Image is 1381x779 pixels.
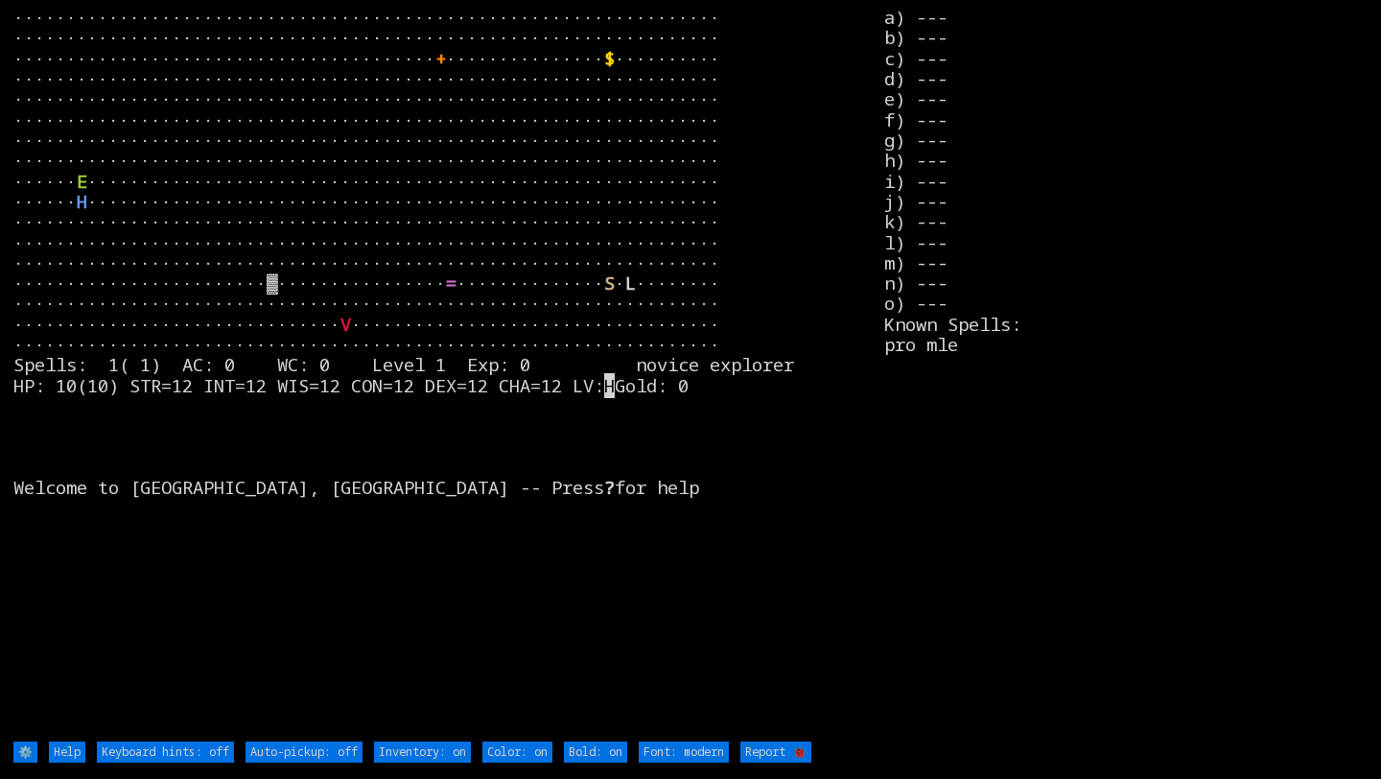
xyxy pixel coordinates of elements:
[446,271,456,295] font: =
[564,742,627,762] input: Bold: on
[740,742,811,762] input: Report 🐞
[13,742,37,762] input: ⚙️
[884,8,1368,740] stats: a) --- b) --- c) --- d) --- e) --- f) --- g) --- h) --- i) --- j) --- k) --- l) --- m) --- n) ---...
[604,46,615,71] font: $
[604,475,615,500] b: ?
[604,271,615,295] font: S
[482,742,552,762] input: Color: on
[604,373,615,398] mark: H
[97,742,234,762] input: Keyboard hints: off
[77,169,87,194] font: E
[625,271,636,295] font: L
[13,8,883,740] larn: ··································································· ·····························...
[639,742,729,762] input: Font: modern
[77,189,87,214] font: H
[340,312,351,337] font: V
[374,742,471,762] input: Inventory: on
[246,742,363,762] input: Auto-pickup: off
[49,742,85,762] input: Help
[435,46,446,71] font: +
